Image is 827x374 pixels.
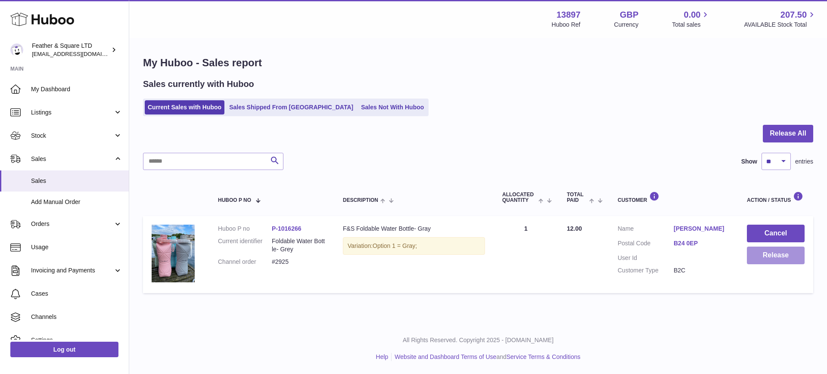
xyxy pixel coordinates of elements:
div: Currency [614,21,639,29]
span: Total sales [672,21,710,29]
div: Huboo Ref [552,21,581,29]
img: IMG_0333.jpg [152,225,195,282]
span: Stock [31,132,113,140]
button: Release All [763,125,813,142]
dt: Customer Type [618,266,674,275]
a: Sales Not With Huboo [358,100,427,114]
dt: Channel order [218,258,272,266]
dd: Foldable Water Bottle- Grey [272,237,326,253]
a: Service Terms & Conditions [507,353,581,360]
dd: B2C [674,266,730,275]
span: 0.00 [684,9,701,21]
span: My Dashboard [31,85,122,93]
a: Website and Dashboard Terms of Use [395,353,496,360]
label: Show [741,158,757,166]
span: Cases [31,290,122,298]
div: Variation: [343,237,485,255]
span: 207.50 [780,9,807,21]
button: Cancel [747,225,805,242]
span: AVAILABLE Stock Total [744,21,817,29]
span: Settings [31,336,122,344]
span: ALLOCATED Quantity [502,192,536,203]
td: 1 [494,216,558,293]
p: All Rights Reserved. Copyright 2025 - [DOMAIN_NAME] [136,336,820,344]
span: [EMAIL_ADDRESS][DOMAIN_NAME] [32,50,127,57]
a: [PERSON_NAME] [674,225,730,233]
span: Usage [31,243,122,251]
img: feathernsquare@gmail.com [10,43,23,56]
a: Log out [10,342,118,357]
a: 207.50 AVAILABLE Stock Total [744,9,817,29]
span: Option 1 = Gray; [373,242,417,249]
span: Sales [31,155,113,163]
a: Current Sales with Huboo [145,100,224,114]
span: Invoicing and Payments [31,266,113,275]
li: and [392,353,580,361]
a: 0.00 Total sales [672,9,710,29]
h1: My Huboo - Sales report [143,56,813,70]
h2: Sales currently with Huboo [143,78,254,90]
dd: #2925 [272,258,326,266]
a: B24 0EP [674,239,730,247]
strong: GBP [620,9,638,21]
span: Listings [31,108,113,117]
span: Sales [31,177,122,185]
span: Add Manual Order [31,198,122,206]
div: Customer [618,192,730,203]
a: P-1016266 [272,225,302,232]
span: entries [795,158,813,166]
dt: Huboo P no [218,225,272,233]
a: Sales Shipped From [GEOGRAPHIC_DATA] [226,100,356,114]
span: 12.00 [567,225,582,232]
span: Huboo P no [218,198,251,203]
dt: User Id [618,254,674,262]
dt: Current identifier [218,237,272,253]
span: Channels [31,313,122,321]
div: Feather & Square LTD [32,42,109,58]
span: Description [343,198,378,203]
button: Release [747,247,805,264]
strong: 13897 [557,9,581,21]
dt: Name [618,225,674,235]
a: Help [376,353,389,360]
div: F&S Foldable Water Bottle- Gray [343,225,485,233]
span: Total paid [567,192,587,203]
div: Action / Status [747,192,805,203]
span: Orders [31,220,113,228]
dt: Postal Code [618,239,674,250]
